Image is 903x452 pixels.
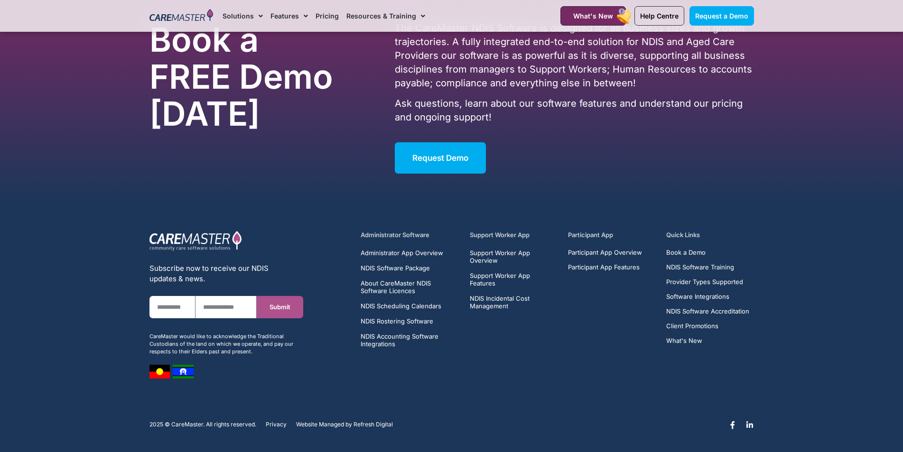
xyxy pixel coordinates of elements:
[361,249,459,257] a: Administrator App Overview
[149,9,214,23] img: CareMaster Logo
[361,264,430,272] span: NDIS Software Package
[666,293,729,300] span: Software Integrations
[395,97,754,124] p: Ask questions, learn about our software features and understand our pricing and ongoing support!
[257,296,303,318] button: Submit
[666,249,706,256] span: Book a Demo
[689,6,754,26] a: Request a Demo
[640,12,679,20] span: Help Centre
[361,231,459,240] h5: Administrator Software
[666,308,749,315] a: NDIS Software Accreditation
[666,278,743,286] span: Provider Types Supported
[470,231,557,240] h5: Support Worker App
[354,421,393,428] a: Refresh Digital
[149,421,256,428] p: 2025 © CareMaster. All rights reserved.
[361,264,459,272] a: NDIS Software Package
[470,249,557,264] a: Support Worker App Overview
[666,278,749,286] a: Provider Types Supported
[395,21,754,90] p: The CareMaster NDIS Software is designed for all business sizes and growth trajectories. A fully ...
[361,249,443,257] span: Administrator App Overview
[270,304,290,311] span: Submit
[666,323,749,330] a: Client Promotions
[361,302,459,310] a: NDIS Scheduling Calendars
[695,12,748,20] span: Request a Demo
[573,12,613,20] span: What's New
[568,231,655,240] h5: Participant App
[568,249,642,256] a: Participant App Overview
[361,317,459,325] a: NDIS Rostering Software
[568,264,640,271] span: Participant App Features
[666,231,754,240] h5: Quick Links
[149,332,303,355] div: CareMaster would like to acknowledge the Traditional Custodians of the land on which we operate, ...
[666,337,749,344] a: What's New
[361,279,459,295] a: About CareMaster NDIS Software Licences
[361,302,441,310] span: NDIS Scheduling Calendars
[149,21,346,132] h2: Book a FREE Demo [DATE]
[296,421,352,428] span: Website Managed by
[666,264,749,271] a: NDIS Software Training
[634,6,684,26] a: Help Centre
[149,365,170,378] img: image 7
[412,153,468,163] span: Request Demo
[149,231,242,251] img: CareMaster Logo Part
[666,323,718,330] span: Client Promotions
[560,6,626,26] a: What's New
[666,264,734,271] span: NDIS Software Training
[266,421,287,428] a: Privacy
[361,332,459,348] a: NDIS Accounting Software Integrations
[666,337,702,344] span: What's New
[395,142,486,174] a: Request Demo
[470,295,557,310] a: NDIS Incidental Cost Management
[361,317,433,325] span: NDIS Rostering Software
[149,263,303,284] div: Subscribe now to receive our NDIS updates & news.
[470,272,557,287] a: Support Worker App Features
[666,249,749,256] a: Book a Demo
[568,264,642,271] a: Participant App Features
[173,365,194,378] img: image 8
[666,293,749,300] a: Software Integrations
